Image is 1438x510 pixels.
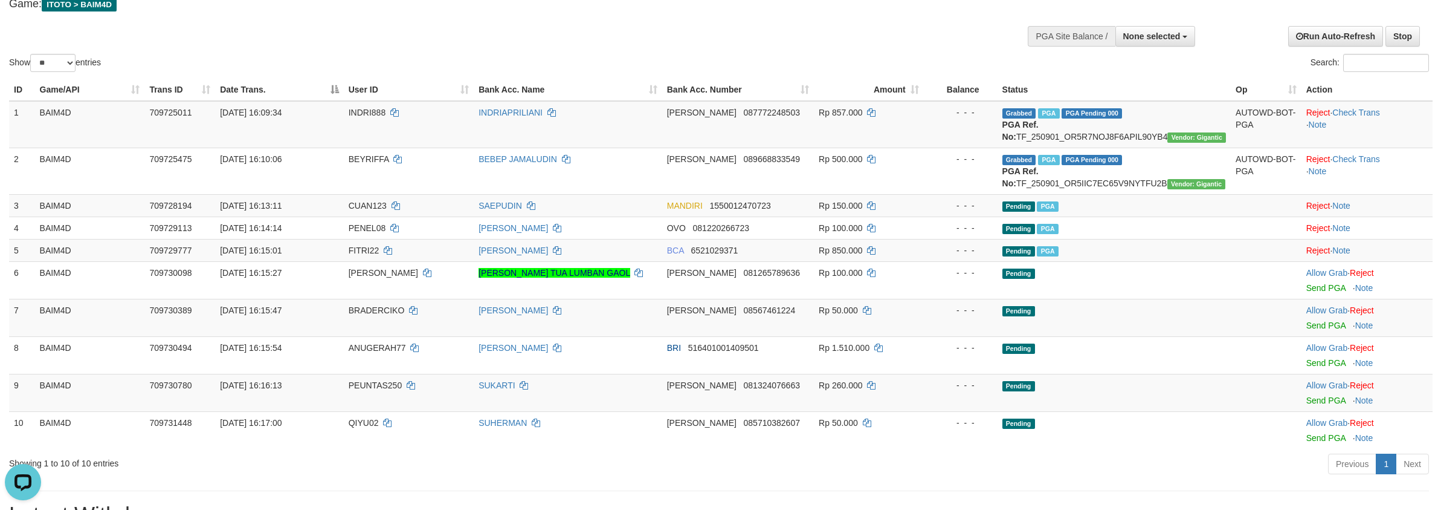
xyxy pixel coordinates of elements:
[1037,224,1058,234] span: Marked by aeoyuva
[479,154,557,164] a: BEBEP JAMALUDIN
[220,306,282,315] span: [DATE] 16:15:47
[220,201,282,211] span: [DATE] 16:13:11
[1306,433,1346,443] a: Send PGA
[1288,26,1383,47] a: Run Auto-Refresh
[1301,148,1433,194] td: · ·
[1062,155,1122,165] span: PGA Pending
[349,268,418,278] span: [PERSON_NAME]
[662,79,814,101] th: Bank Acc. Number: activate to sort column ascending
[149,268,192,278] span: 709730098
[819,246,862,255] span: Rp 850.000
[819,108,862,117] span: Rp 857.000
[349,418,379,428] span: QIYU02
[998,148,1231,194] td: TF_250901_OR5IIC7EC65V9NYTFU2B
[1306,268,1350,278] span: ·
[1301,374,1433,411] td: ·
[1037,246,1058,257] span: Marked by aeoyuva
[924,79,998,101] th: Balance
[1306,246,1330,255] a: Reject
[220,223,282,233] span: [DATE] 16:14:14
[1350,381,1374,390] a: Reject
[9,261,35,299] td: 6
[1301,194,1433,217] td: ·
[819,343,869,353] span: Rp 1.510.000
[349,246,379,255] span: FITRI22
[220,246,282,255] span: [DATE] 16:15:01
[349,306,405,315] span: BRADERCIKO
[744,268,800,278] span: Copy 081265789636 to clipboard
[1306,283,1346,293] a: Send PGA
[220,418,282,428] span: [DATE] 16:17:00
[929,417,993,429] div: - - -
[1306,358,1346,368] a: Send PGA
[35,101,145,148] td: BAIM4D
[667,223,686,233] span: OVO
[479,343,548,353] a: [PERSON_NAME]
[1309,120,1327,129] a: Note
[1332,223,1350,233] a: Note
[1002,201,1035,212] span: Pending
[1002,155,1036,165] span: Grabbed
[1301,336,1433,374] td: ·
[710,201,771,211] span: Copy 1550012470723 to clipboard
[1306,418,1350,428] span: ·
[929,267,993,279] div: - - -
[929,304,993,316] div: - - -
[9,453,590,469] div: Showing 1 to 10 of 10 entries
[744,108,800,117] span: Copy 087772248503 to clipboard
[1038,155,1059,165] span: Marked by aeosmey
[35,79,145,101] th: Game/API: activate to sort column ascending
[929,379,993,391] div: - - -
[30,54,76,72] select: Showentries
[1355,433,1373,443] a: Note
[1396,454,1429,474] a: Next
[1309,166,1327,176] a: Note
[667,381,737,390] span: [PERSON_NAME]
[479,201,522,211] a: SAEPUDIN
[1301,239,1433,261] td: ·
[1350,306,1374,315] a: Reject
[9,411,35,449] td: 10
[1028,26,1115,47] div: PGA Site Balance /
[349,223,385,233] span: PENEL08
[667,306,737,315] span: [PERSON_NAME]
[9,239,35,261] td: 5
[1002,419,1035,429] span: Pending
[9,101,35,148] td: 1
[149,154,192,164] span: 709725475
[667,343,681,353] span: BRI
[1306,321,1346,330] a: Send PGA
[149,108,192,117] span: 709725011
[1167,132,1226,143] span: Vendor URL: https://order5.1velocity.biz
[819,268,862,278] span: Rp 100.000
[35,217,145,239] td: BAIM4D
[1306,418,1347,428] a: Allow Grab
[35,148,145,194] td: BAIM4D
[349,154,389,164] span: BEYRIFFA
[1306,223,1330,233] a: Reject
[667,154,737,164] span: [PERSON_NAME]
[479,418,527,428] a: SUHERMAN
[1385,26,1420,47] a: Stop
[149,343,192,353] span: 709730494
[744,418,800,428] span: Copy 085710382607 to clipboard
[1002,344,1035,354] span: Pending
[9,217,35,239] td: 4
[1301,411,1433,449] td: ·
[9,148,35,194] td: 2
[220,154,282,164] span: [DATE] 16:10:06
[149,418,192,428] span: 709731448
[1306,154,1330,164] a: Reject
[1306,108,1330,117] a: Reject
[1002,166,1039,188] b: PGA Ref. No:
[35,194,145,217] td: BAIM4D
[479,381,515,390] a: SUKARTI
[1167,179,1226,189] span: Vendor URL: https://order5.1velocity.biz
[1355,358,1373,368] a: Note
[149,306,192,315] span: 709730389
[1002,120,1039,142] b: PGA Ref. No:
[1343,54,1429,72] input: Search:
[349,343,406,353] span: ANUGERAH77
[1376,454,1396,474] a: 1
[1332,154,1380,164] a: Check Trans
